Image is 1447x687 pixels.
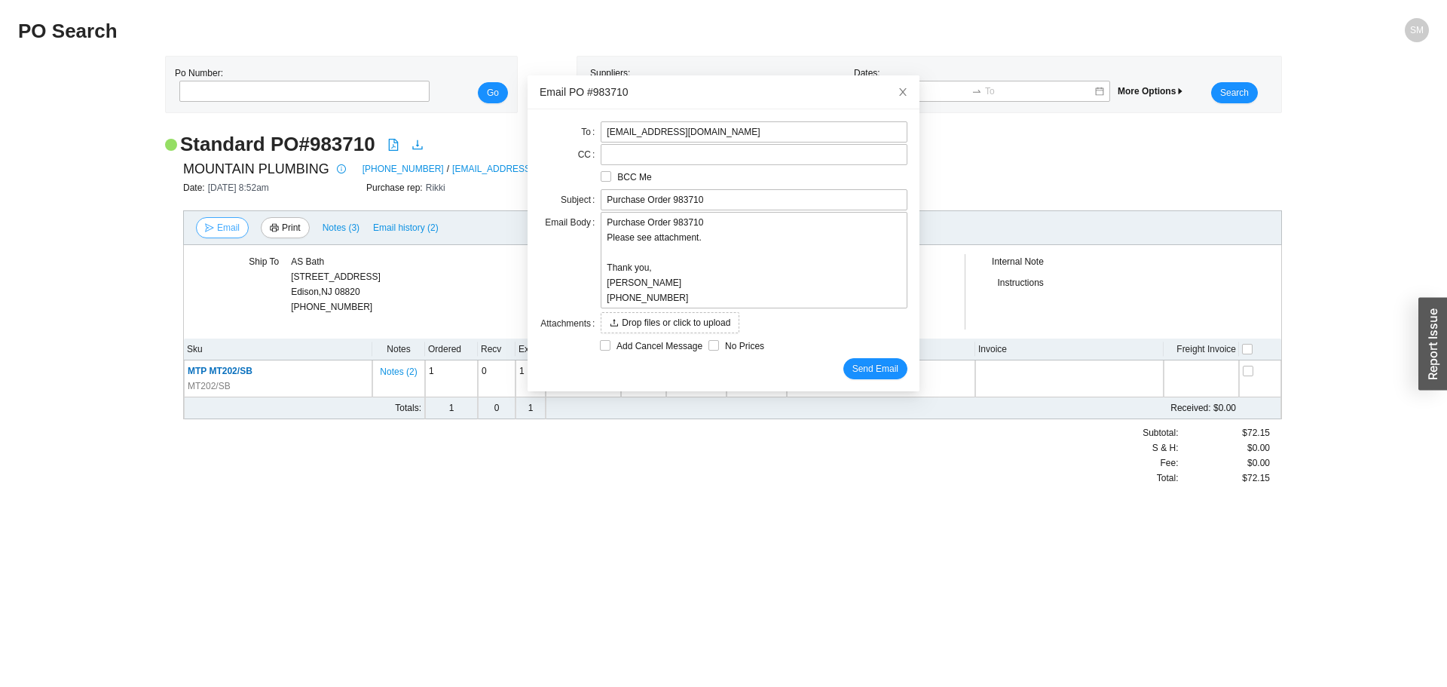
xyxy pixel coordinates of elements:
[411,139,424,154] a: download
[478,82,508,103] button: Go
[478,397,515,419] td: 0
[379,363,418,374] button: Notes (2)
[478,360,515,397] td: 0
[188,366,252,376] span: MTP MT202/SB
[719,339,770,354] span: No Prices
[18,18,1076,44] h2: PO Search
[183,158,329,180] span: MOUNTAIN PLUMBING
[323,220,359,235] span: Notes ( 3 )
[261,217,310,238] button: printerPrint
[843,358,907,379] button: Send Email
[601,312,739,333] button: uploadDrop files or click to upload
[249,256,279,267] span: Ship To
[387,139,399,151] span: file-pdf
[1179,440,1270,455] div: $0.00
[188,379,231,394] span: MT202/SB
[997,278,1043,288] span: Instructions
[515,360,546,397] td: 1
[270,223,279,234] span: printer
[363,161,444,176] a: [PHONE_NUMBER]
[1143,425,1178,440] span: Subtotal:
[561,189,601,210] label: Subject
[975,339,1164,360] th: Invoice
[372,217,439,238] button: Email history (2)
[971,86,982,97] span: swap-right
[196,217,249,238] button: sendEmail
[180,131,375,158] h2: Standard PO # 983710
[333,164,350,173] span: info-circle
[1179,471,1270,486] div: $72.15
[425,339,478,360] th: Ordered
[581,121,601,143] label: To
[578,144,601,165] label: CC
[187,342,369,357] div: Sku
[540,313,601,334] label: Attachments
[1152,440,1179,455] span: S & H:
[411,139,424,151] span: download
[1211,82,1258,103] button: Search
[540,84,907,100] div: Email PO #983710
[1176,87,1185,96] span: caret-right
[545,212,601,233] label: Email Body
[1220,85,1249,100] span: Search
[329,158,350,179] button: info-circle
[852,361,898,376] span: Send Email
[601,212,907,308] textarea: Purchase Order 983710 Please see attachment. Thank you, [PERSON_NAME] [PHONE_NUMBER]
[291,254,381,314] div: [PHONE_NUMBER]
[621,397,1239,419] td: $0.00
[622,315,730,330] span: Drop files or click to upload
[611,170,657,185] span: BCC Me
[1410,18,1424,42] span: SM
[395,403,421,413] span: Totals:
[373,220,439,235] span: Email history (2)
[175,66,425,103] div: Po Number:
[366,182,426,193] span: Purchase rep:
[1160,455,1178,471] span: Fee :
[1164,339,1239,360] th: Freight Invoice
[992,256,1044,267] span: Internal Note
[291,254,381,299] div: AS Bath [STREET_ADDRESS] Edison , NJ 08820
[1157,471,1179,486] span: Total:
[487,85,499,100] span: Go
[387,139,399,154] a: file-pdf
[1118,86,1185,97] span: More Options
[322,219,360,230] button: Notes (3)
[1247,455,1270,471] span: $0.00
[282,220,301,235] span: Print
[610,318,619,329] span: upload
[372,339,425,360] th: Notes
[586,66,850,103] div: Suppliers:
[425,397,478,419] td: 1
[447,161,449,176] span: /
[208,182,269,193] span: [DATE] 8:52am
[515,397,546,419] td: 1
[425,360,478,397] td: 1
[205,223,214,234] span: send
[1170,403,1210,413] span: Received:
[452,161,605,176] a: [EMAIL_ADDRESS][DOMAIN_NAME]
[610,339,708,354] span: Add Cancel Message
[478,339,515,360] th: Recv
[426,182,445,193] span: Rikki
[380,364,417,379] span: Notes ( 2 )
[985,84,1094,99] input: To
[886,75,919,109] button: Close
[1179,425,1270,440] div: $72.15
[850,66,1114,103] div: Dates:
[183,182,208,193] span: Date:
[515,339,546,360] th: Exp
[898,87,908,97] span: close
[217,220,240,235] span: Email
[971,86,982,97] span: to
